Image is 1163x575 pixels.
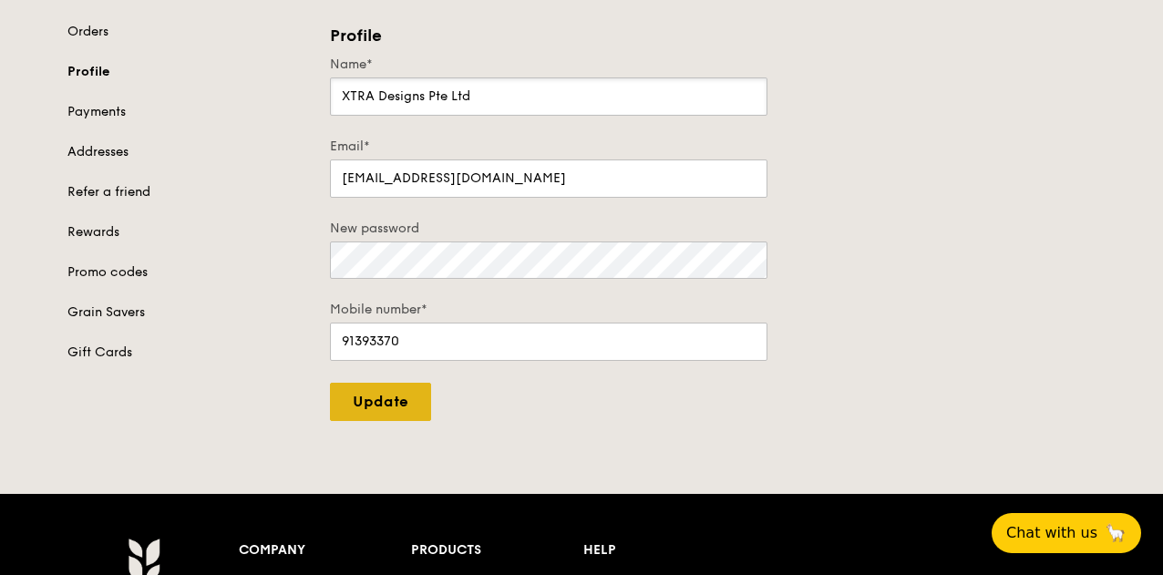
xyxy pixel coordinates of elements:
a: Addresses [67,143,308,161]
h3: Profile [330,23,767,48]
label: Mobile number* [330,301,767,319]
button: Chat with us🦙 [992,513,1141,553]
a: Grain Savers [67,303,308,322]
a: Promo codes [67,263,308,282]
input: Update [330,383,431,421]
span: Chat with us [1006,522,1097,544]
a: Orders [67,23,308,41]
a: Profile [67,63,308,81]
label: Name* [330,56,767,74]
div: Products [411,538,583,563]
a: Gift Cards [67,344,308,362]
span: 🦙 [1105,522,1127,544]
div: Help [583,538,756,563]
div: Company [239,538,411,563]
label: New password [330,220,767,238]
a: Payments [67,103,308,121]
a: Refer a friend [67,183,308,201]
label: Email* [330,138,767,156]
a: Rewards [67,223,308,241]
